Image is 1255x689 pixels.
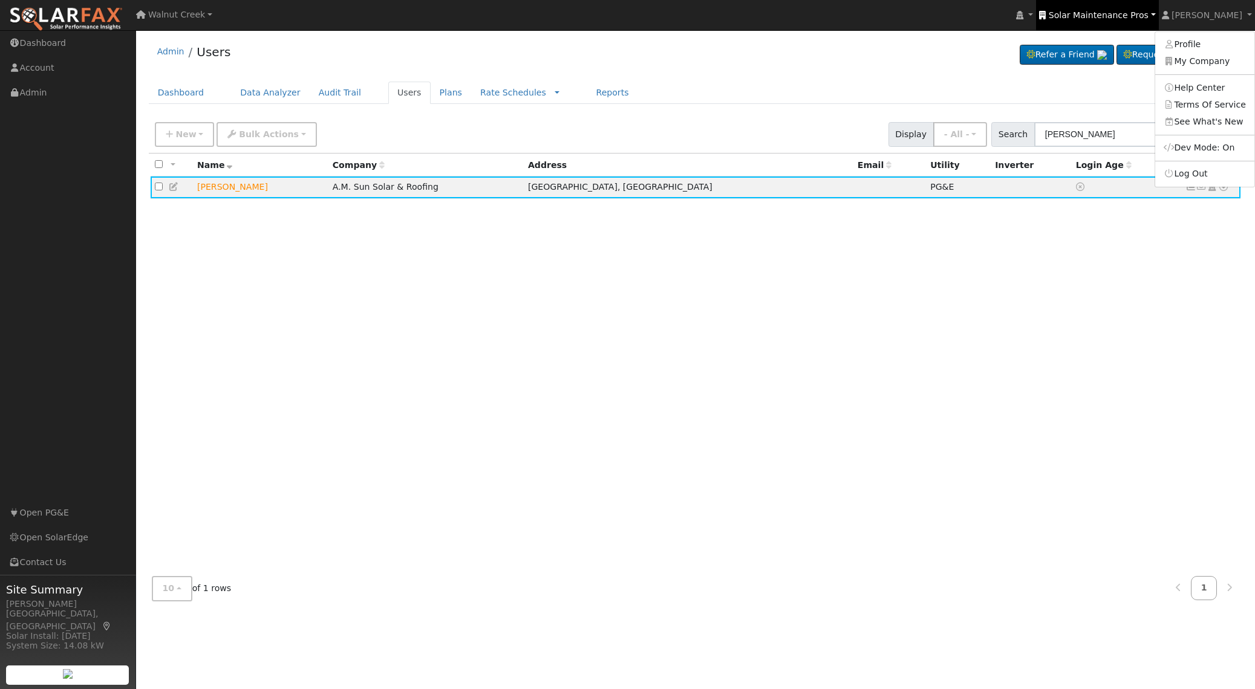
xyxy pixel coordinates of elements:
a: Edit User [169,182,180,192]
a: Request a Cleaning [1116,45,1234,65]
div: Address [528,159,849,172]
span: PG&E [930,182,954,192]
span: Email [858,160,892,170]
div: System Size: 14.08 kW [6,639,129,652]
div: Inverter [995,159,1068,172]
a: Dev Mode: On [1155,140,1254,157]
td: A.M. Sun Solar & Roofing [328,176,524,199]
span: 10 [163,583,175,593]
img: retrieve [1097,50,1107,60]
span: Search [991,122,1034,147]
a: Map [102,621,112,631]
a: See What's New [1155,113,1254,130]
a: Log Out [1155,166,1254,183]
a: Audit Trail [310,82,370,104]
a: 1 [1191,576,1218,600]
button: Bulk Actions [217,122,316,147]
a: Refer a Friend [1020,45,1114,65]
a: Help Center [1155,79,1254,96]
a: My Company [1155,53,1254,70]
td: [GEOGRAPHIC_DATA], [GEOGRAPHIC_DATA] [524,176,853,199]
img: retrieve [63,669,73,679]
span: of 1 rows [152,576,232,601]
input: Search [1034,122,1162,147]
a: Users [388,82,431,104]
span: Days since last login [1076,160,1132,170]
span: Name [197,160,233,170]
span: [PERSON_NAME] [1172,10,1242,20]
div: [PERSON_NAME] [6,598,129,610]
a: Data Analyzer [231,82,310,104]
a: No login access [1076,182,1087,192]
a: Users [197,45,230,59]
a: Admin [157,47,184,56]
a: Reports [587,82,637,104]
button: New [155,122,215,147]
span: New [175,129,196,139]
span: Display [888,122,934,147]
td: Lead [193,176,328,199]
div: Solar Install: [DATE] [6,630,129,642]
a: Dashboard [149,82,214,104]
span: Site Summary [6,581,129,598]
span: Walnut Creek [148,10,205,19]
img: SolarFax [9,7,123,32]
a: Profile [1155,36,1254,53]
a: Rate Schedules [480,88,546,97]
a: Plans [431,82,471,104]
button: - All - [933,122,988,147]
span: Company name [333,160,385,170]
span: Bulk Actions [239,129,299,139]
div: Utility [930,159,986,172]
button: 10 [152,576,192,601]
div: [GEOGRAPHIC_DATA], [GEOGRAPHIC_DATA] [6,607,129,633]
a: Terms Of Service [1155,96,1254,113]
span: Solar Maintenance Pros [1049,10,1149,20]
